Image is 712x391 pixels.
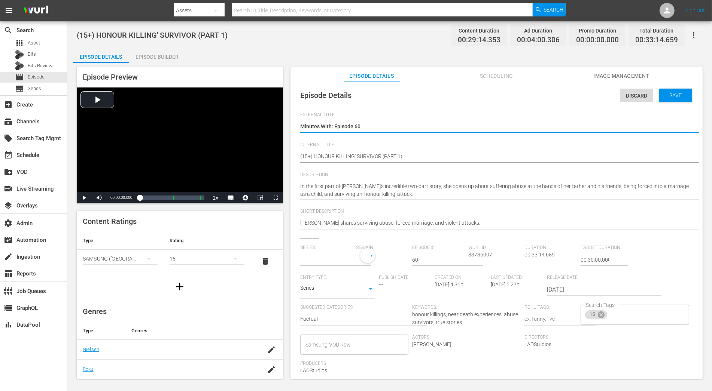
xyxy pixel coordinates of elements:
[92,192,107,203] button: Mute
[524,335,633,341] span: Directors
[208,192,223,203] button: Playback Rate
[300,123,689,132] textarea: Minutes With: Episode 60
[547,275,643,281] span: Release Date:
[620,89,653,102] button: Discard
[77,322,125,340] th: Type
[524,252,555,258] span: 00:33:14.659
[4,26,13,35] span: Search
[4,320,13,329] span: DataPool
[4,219,13,228] span: Admin
[15,39,24,47] span: Asset
[412,335,521,341] span: Actors
[356,245,409,251] span: Season:
[4,6,13,15] span: menu
[412,311,518,325] span: honour killings, near death experiences, abuse survivors, true stories
[253,192,268,203] button: Picture-in-Picture
[15,73,24,82] span: Episode
[18,2,54,19] img: ans4CAIJ8jUAAAAAAAAAAAAAAAAAAAAAAAAgQb4GAAAAAAAAAAAAAAAAAAAAAAAAJMjXAAAAAAAAAAAAAAAAAAAAAAAAgAT5G...
[659,89,692,102] button: Save
[268,192,283,203] button: Fullscreen
[300,284,375,295] div: Series
[28,39,40,47] span: Asset
[517,25,560,36] div: Ad Duration
[620,93,653,99] span: Discard
[77,31,228,40] span: (15+) HONOUR KILLING' SURVIVOR (PART 1)
[77,87,283,203] div: Video Player
[300,275,375,281] span: Entry Type:
[83,248,158,269] div: SAMSUNG ([GEOGRAPHIC_DATA] (Republic of))
[300,361,409,367] span: Producers
[261,257,270,266] span: delete
[524,341,551,347] span: LADStudios
[15,84,24,93] span: Series
[435,275,487,281] span: Created On:
[125,322,259,340] th: Genres
[544,3,564,16] span: Search
[4,117,13,126] span: Channels
[468,245,521,251] span: Wurl ID:
[491,275,543,281] span: Last Updated:
[491,281,520,287] span: [DATE] 6:27p
[300,182,689,198] textarea: In the first part of [PERSON_NAME]'s incredible two-part story, she opens up about suffering abus...
[300,219,689,228] textarea: [PERSON_NAME] shares surviving abuse, forced marriage, and violent attacks.
[83,73,138,81] span: Episode Preview
[576,25,619,36] div: Promo Duration
[28,62,52,70] span: Bits Review
[83,307,107,316] span: Genres
[581,245,633,251] span: Target Duration:
[300,367,327,373] span: LADStudios
[77,232,283,273] table: simple table
[4,167,13,176] span: VOD
[238,192,253,203] button: Jump To Time
[524,305,577,311] span: Roku Tags:
[524,245,577,251] span: Duration:
[15,50,24,59] div: Bits
[4,201,13,210] span: Overlays
[585,310,607,319] div: 15
[344,71,400,81] span: Episode Details
[4,184,13,193] span: Live Streaming
[685,7,705,13] a: Sign Out
[4,100,13,109] span: Create
[458,25,500,36] div: Content Duration
[468,252,492,258] span: 83736007
[300,91,352,100] span: Episode Details
[4,304,13,313] span: GraphQL
[300,172,689,178] span: Description
[28,50,36,58] span: Bits
[412,341,451,347] span: [PERSON_NAME]
[300,245,353,251] span: Series:
[4,269,13,278] span: Reports
[140,195,204,200] div: Progress Bar
[4,235,13,244] span: Automation
[77,192,92,203] button: Play
[300,209,689,215] span: Short Description
[300,153,689,161] textarea: (15+) HONOUR KILLING' SURVIVOR (PART 1)
[300,305,409,311] span: Suggested Categories:
[300,142,689,148] span: Internal Title
[15,61,24,70] div: Bits Review
[412,305,521,311] span: Keywords:
[73,48,129,63] button: Episode Details
[635,36,678,44] span: 00:33:14.659
[412,245,465,251] span: Episode #:
[664,92,688,98] span: Save
[110,195,132,200] span: 00:00:00.000
[4,252,13,261] span: Ingestion
[164,232,250,250] th: Rating
[379,275,431,281] span: Publish Date:
[585,311,599,318] span: 15
[83,366,94,372] a: Roku
[435,281,464,287] span: [DATE] 4:36p
[517,36,560,44] span: 00:04:00.306
[4,134,13,143] span: Search Tag Mgmt
[83,347,99,352] a: Nielsen
[533,3,566,16] button: Search
[593,71,649,81] span: Image Management
[4,151,13,160] span: Schedule
[256,252,274,270] button: delete
[83,217,137,226] span: Content Ratings
[300,315,409,324] textarea: Factual
[223,192,238,203] button: Subtitles
[73,48,129,66] div: Episode Details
